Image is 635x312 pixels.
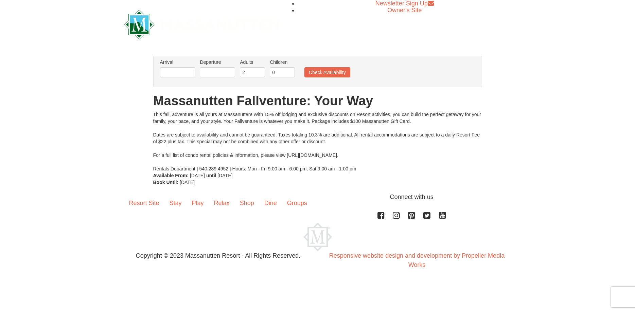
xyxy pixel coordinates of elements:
label: Arrival [160,59,195,66]
a: Play [187,192,209,214]
a: Relax [209,192,235,214]
p: Connect with us [124,192,511,202]
span: [DATE] [180,180,195,185]
button: Check Availability [304,67,350,77]
a: Owner's Site [387,7,422,14]
strong: Book Until: [153,180,179,185]
label: Departure [200,59,235,66]
img: Massanutten Resort Logo [124,10,280,39]
label: Children [270,59,295,66]
img: Massanutten Resort Logo [303,223,332,251]
strong: Available From: [153,173,189,178]
strong: until [206,173,216,178]
a: Resort Site [124,192,164,214]
span: [DATE] [190,173,205,178]
div: This fall, adventure is all yours at Massanutten! With 15% off lodging and exclusive discounts on... [153,111,482,172]
label: Adults [240,59,265,66]
h1: Massanutten Fallventure: Your Way [153,94,482,108]
p: Copyright © 2023 Massanutten Resort - All Rights Reserved. [119,251,318,260]
a: Groups [282,192,312,214]
a: Dine [259,192,282,214]
a: Responsive website design and development by Propeller Media Works [329,252,505,268]
a: Massanutten Resort [124,16,280,32]
a: Shop [235,192,259,214]
span: [DATE] [217,173,232,178]
a: Stay [164,192,187,214]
